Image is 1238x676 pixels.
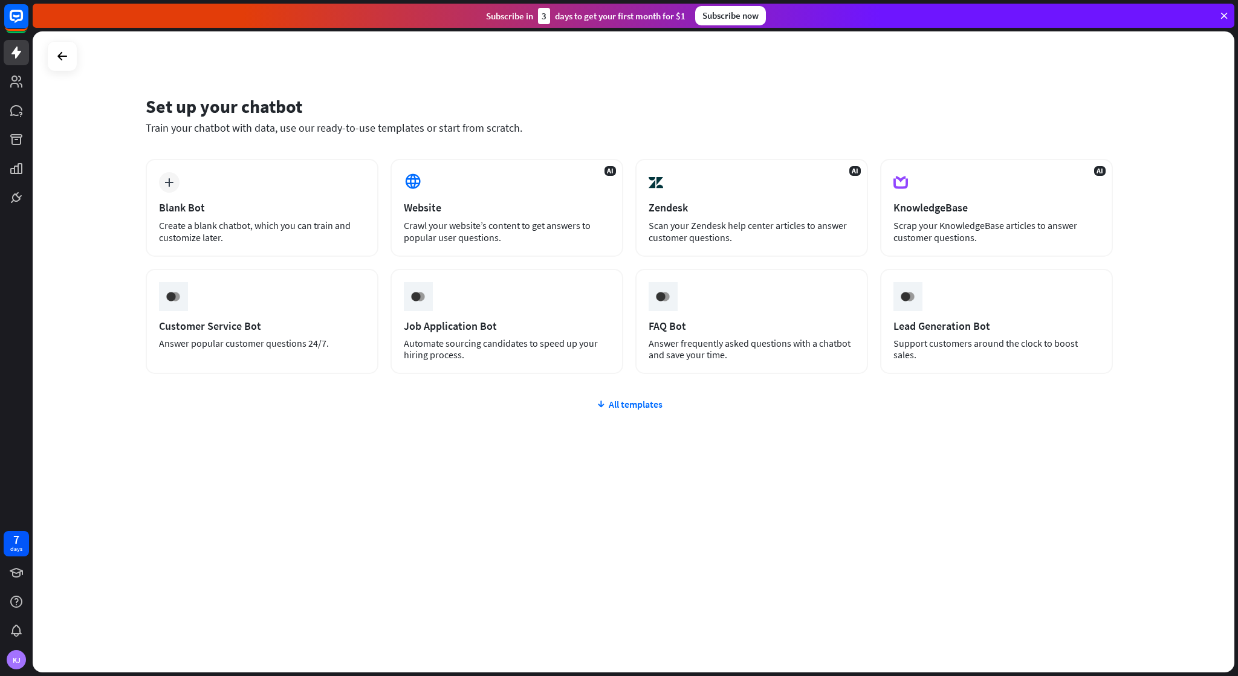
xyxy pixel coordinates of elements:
a: 7 days [4,531,29,556]
div: 3 [538,8,550,24]
div: days [10,545,22,553]
div: KJ [7,650,26,669]
div: 7 [13,534,19,545]
div: Subscribe in days to get your first month for $1 [486,8,685,24]
div: Subscribe now [695,6,766,25]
